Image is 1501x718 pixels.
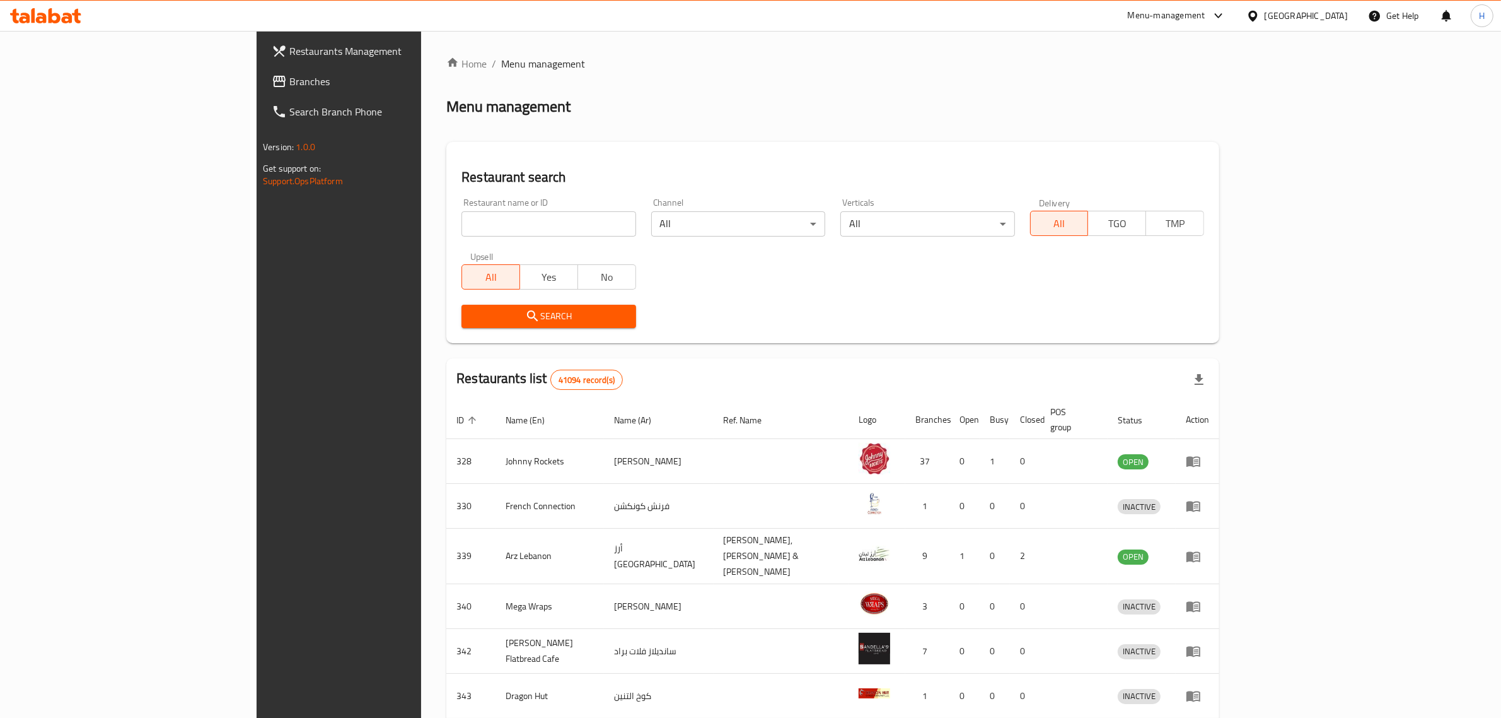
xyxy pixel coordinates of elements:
[1010,439,1040,484] td: 0
[1030,211,1089,236] button: All
[577,264,636,290] button: No
[840,211,1014,237] div: All
[905,629,949,674] td: 7
[1010,401,1040,439] th: Closed
[1151,215,1199,233] span: TMP
[1118,413,1159,428] span: Status
[859,633,890,664] img: Sandella's Flatbread Cafe
[949,529,980,584] td: 1
[1145,211,1204,236] button: TMP
[980,629,1010,674] td: 0
[1050,404,1092,435] span: POS group
[461,168,1204,187] h2: Restaurant search
[1010,484,1040,529] td: 0
[461,264,520,290] button: All
[461,305,635,328] button: Search
[1186,549,1209,564] div: Menu
[262,66,507,97] a: Branches
[583,268,631,286] span: No
[1118,500,1161,514] span: INACTIVE
[651,211,825,237] div: All
[289,44,497,59] span: Restaurants Management
[1118,689,1161,704] div: INACTIVE
[1184,365,1214,395] div: Export file
[949,584,980,629] td: 0
[1010,584,1040,629] td: 0
[470,252,494,261] label: Upsell
[714,529,849,584] td: [PERSON_NAME],[PERSON_NAME] & [PERSON_NAME]
[263,160,321,177] span: Get support on:
[980,529,1010,584] td: 0
[1118,454,1149,469] div: OPEN
[949,484,980,529] td: 0
[289,104,497,119] span: Search Branch Phone
[1118,550,1149,564] span: OPEN
[551,374,622,386] span: 41094 record(s)
[262,97,507,127] a: Search Branch Phone
[949,401,980,439] th: Open
[456,369,623,390] h2: Restaurants list
[496,629,604,674] td: [PERSON_NAME] Flatbread Cafe
[604,484,714,529] td: فرنش كونكشن
[1186,644,1209,659] div: Menu
[501,56,585,71] span: Menu management
[456,413,480,428] span: ID
[949,629,980,674] td: 0
[604,439,714,484] td: [PERSON_NAME]
[905,584,949,629] td: 3
[604,629,714,674] td: سانديلاز فلات براد
[849,401,905,439] th: Logo
[859,538,890,570] img: Arz Lebanon
[1010,529,1040,584] td: 2
[905,529,949,584] td: 9
[1128,8,1205,23] div: Menu-management
[1093,215,1141,233] span: TGO
[1265,9,1348,23] div: [GEOGRAPHIC_DATA]
[859,488,890,519] img: French Connection
[289,74,497,89] span: Branches
[980,484,1010,529] td: 0
[949,439,980,484] td: 0
[506,413,561,428] span: Name (En)
[525,268,573,286] span: Yes
[496,439,604,484] td: Johnny Rockets
[604,584,714,629] td: [PERSON_NAME]
[263,173,343,189] a: Support.OpsPlatform
[724,413,779,428] span: Ref. Name
[1118,689,1161,703] span: INACTIVE
[905,401,949,439] th: Branches
[1186,454,1209,469] div: Menu
[1186,688,1209,703] div: Menu
[980,439,1010,484] td: 1
[1186,498,1209,514] div: Menu
[1039,198,1070,207] label: Delivery
[296,139,315,155] span: 1.0.0
[461,211,635,237] input: Search for restaurant name or ID..
[263,139,294,155] span: Version:
[1118,455,1149,469] span: OPEN
[980,584,1010,629] td: 0
[905,484,949,529] td: 1
[905,439,949,484] td: 37
[859,443,890,474] img: Johnny Rockets
[1479,9,1485,23] span: H
[1118,644,1161,659] span: INACTIVE
[446,56,1219,71] nav: breadcrumb
[1036,215,1084,233] span: All
[859,588,890,620] img: Mega Wraps
[1118,644,1161,659] div: INACTIVE
[496,484,604,529] td: French Connection
[1118,599,1161,614] span: INACTIVE
[550,370,623,390] div: Total records count
[980,401,1010,439] th: Busy
[1087,211,1146,236] button: TGO
[262,36,507,66] a: Restaurants Management
[614,413,668,428] span: Name (Ar)
[472,309,625,324] span: Search
[519,264,578,290] button: Yes
[496,529,604,584] td: Arz Lebanon
[467,268,515,286] span: All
